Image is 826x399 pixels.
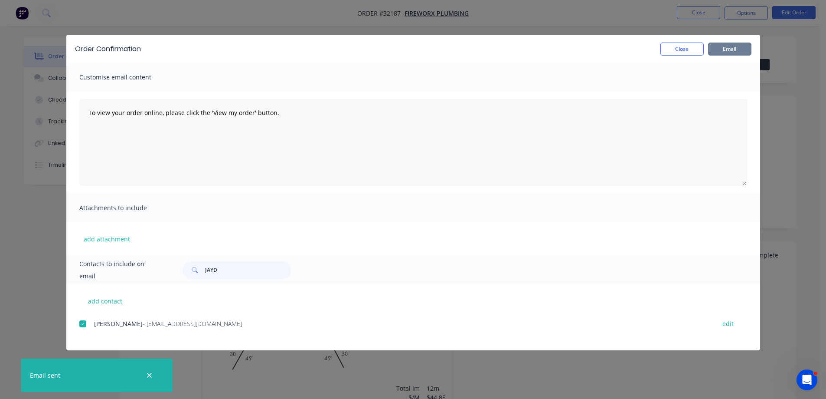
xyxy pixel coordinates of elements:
[708,43,751,56] button: Email
[75,44,141,54] div: Order Confirmation
[79,99,747,186] textarea: To view your order online, please click the 'View my order' button.
[79,294,131,307] button: add contact
[94,320,143,328] span: [PERSON_NAME]
[143,320,242,328] span: - [EMAIL_ADDRESS][DOMAIN_NAME]
[79,258,161,282] span: Contacts to include on email
[660,43,704,56] button: Close
[30,371,60,380] div: Email sent
[79,71,175,83] span: Customise email content
[797,369,817,390] iframe: Intercom live chat
[79,232,134,245] button: add attachment
[79,202,175,214] span: Attachments to include
[205,261,291,279] input: Search...
[717,318,739,330] button: edit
